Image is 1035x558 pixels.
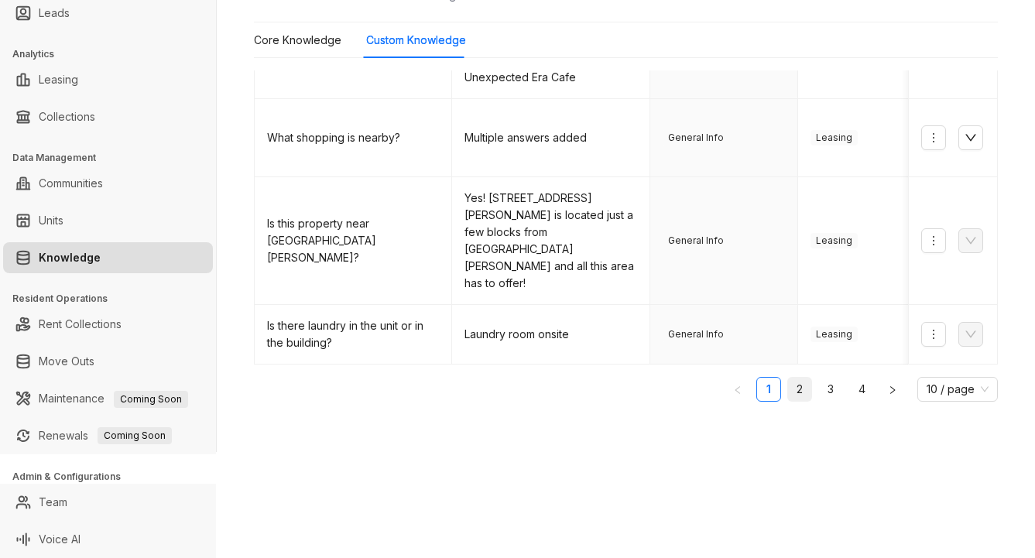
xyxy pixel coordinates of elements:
[3,524,213,555] li: Voice AI
[927,132,940,144] span: more
[811,130,858,145] span: Leasing
[927,328,940,341] span: more
[663,130,729,145] span: General Info
[927,378,989,401] span: 10 / page
[725,377,750,402] button: left
[39,64,78,95] a: Leasing
[663,327,729,342] span: General Info
[39,346,94,377] a: Move Outs
[880,377,905,402] li: Next Page
[3,205,213,236] li: Units
[927,234,940,247] span: more
[725,377,750,402] li: Previous Page
[3,309,213,340] li: Rent Collections
[39,487,67,518] a: Team
[757,378,780,401] a: 1
[39,168,103,199] a: Communities
[39,205,63,236] a: Units
[39,242,101,273] a: Knowledge
[811,233,858,248] span: Leasing
[818,377,843,402] li: 3
[12,151,216,165] h3: Data Management
[39,420,172,451] a: RenewalsComing Soon
[98,427,172,444] span: Coming Soon
[3,487,213,518] li: Team
[663,233,729,248] span: General Info
[3,242,213,273] li: Knowledge
[3,64,213,95] li: Leasing
[819,378,842,401] a: 3
[267,129,439,146] div: What shopping is nearby?
[3,420,213,451] li: Renewals
[452,177,649,305] td: Yes! [STREET_ADDRESS][PERSON_NAME] is located just a few blocks from [GEOGRAPHIC_DATA][PERSON_NAM...
[452,99,649,177] td: Multiple answers added
[849,377,874,402] li: 4
[880,377,905,402] button: right
[3,346,213,377] li: Move Outs
[3,101,213,132] li: Collections
[12,47,216,61] h3: Analytics
[366,32,466,49] div: Custom Knowledge
[850,378,873,401] a: 4
[39,101,95,132] a: Collections
[267,317,439,351] div: Is there laundry in the unit or in the building?
[965,132,977,144] span: down
[917,377,998,402] div: Page Size
[114,391,188,408] span: Coming Soon
[39,524,81,555] a: Voice AI
[39,309,122,340] a: Rent Collections
[787,377,812,402] li: 2
[3,383,213,414] li: Maintenance
[12,470,216,484] h3: Admin & Configurations
[733,385,742,395] span: left
[254,32,341,49] div: Core Knowledge
[888,385,897,395] span: right
[3,168,213,199] li: Communities
[788,378,811,401] a: 2
[267,215,439,266] div: Is this property near [GEOGRAPHIC_DATA][PERSON_NAME]?
[12,292,216,306] h3: Resident Operations
[452,305,649,365] td: Laundry room onsite
[756,377,781,402] li: 1
[811,327,858,342] span: Leasing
